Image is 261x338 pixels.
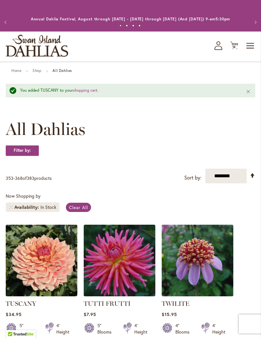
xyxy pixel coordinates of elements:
[6,120,85,139] span: All Dahlias
[248,16,261,29] button: Next
[6,35,68,57] a: store logo
[5,315,23,333] iframe: Launch Accessibility Center
[6,193,40,199] span: Now Shopping by
[162,300,189,307] a: TWILITE
[40,204,56,210] div: In Stock
[20,88,236,94] div: You added TUSCANY to your .
[84,300,130,307] a: TUTTI FRUTTI
[6,292,77,298] a: TUSCANY
[6,173,52,183] p: - of products
[119,25,122,27] button: 1 of 4
[230,41,238,50] button: 18
[15,175,23,181] span: 368
[232,45,236,49] span: 18
[14,204,40,210] span: Availability
[69,204,88,210] span: Clear All
[162,311,177,317] span: $15.95
[162,225,233,296] img: TWILITE
[53,68,72,73] strong: All Dahlias
[175,322,194,335] div: 4" Blooms
[162,292,233,298] a: TWILITE
[31,17,230,21] a: Annual Dahlia Festival, August through [DATE] - [DATE] through [DATE] (And [DATE]) 9-am5:30pm
[9,205,13,209] a: Remove Availability In Stock
[6,175,13,181] span: 353
[134,322,147,335] div: 4' Height
[84,292,155,298] a: TUTTI FRUTTI
[84,225,155,296] img: TUTTI FRUTTI
[11,68,21,73] a: Home
[73,88,97,93] a: shopping cart
[32,68,41,73] a: Shop
[84,311,96,317] span: $7.95
[6,225,77,296] img: TUSCANY
[66,203,91,212] a: Clear All
[6,300,36,307] a: TUSCANY
[132,25,134,27] button: 3 of 4
[184,172,201,184] label: Sort by:
[19,322,38,335] div: 5" Blooms
[138,25,141,27] button: 4 of 4
[212,322,225,335] div: 4' Height
[56,322,69,335] div: 4' Height
[97,322,116,335] div: 5" Blooms
[27,175,34,181] span: 383
[6,145,39,156] strong: Filter by:
[6,311,22,317] span: $34.95
[126,25,128,27] button: 2 of 4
